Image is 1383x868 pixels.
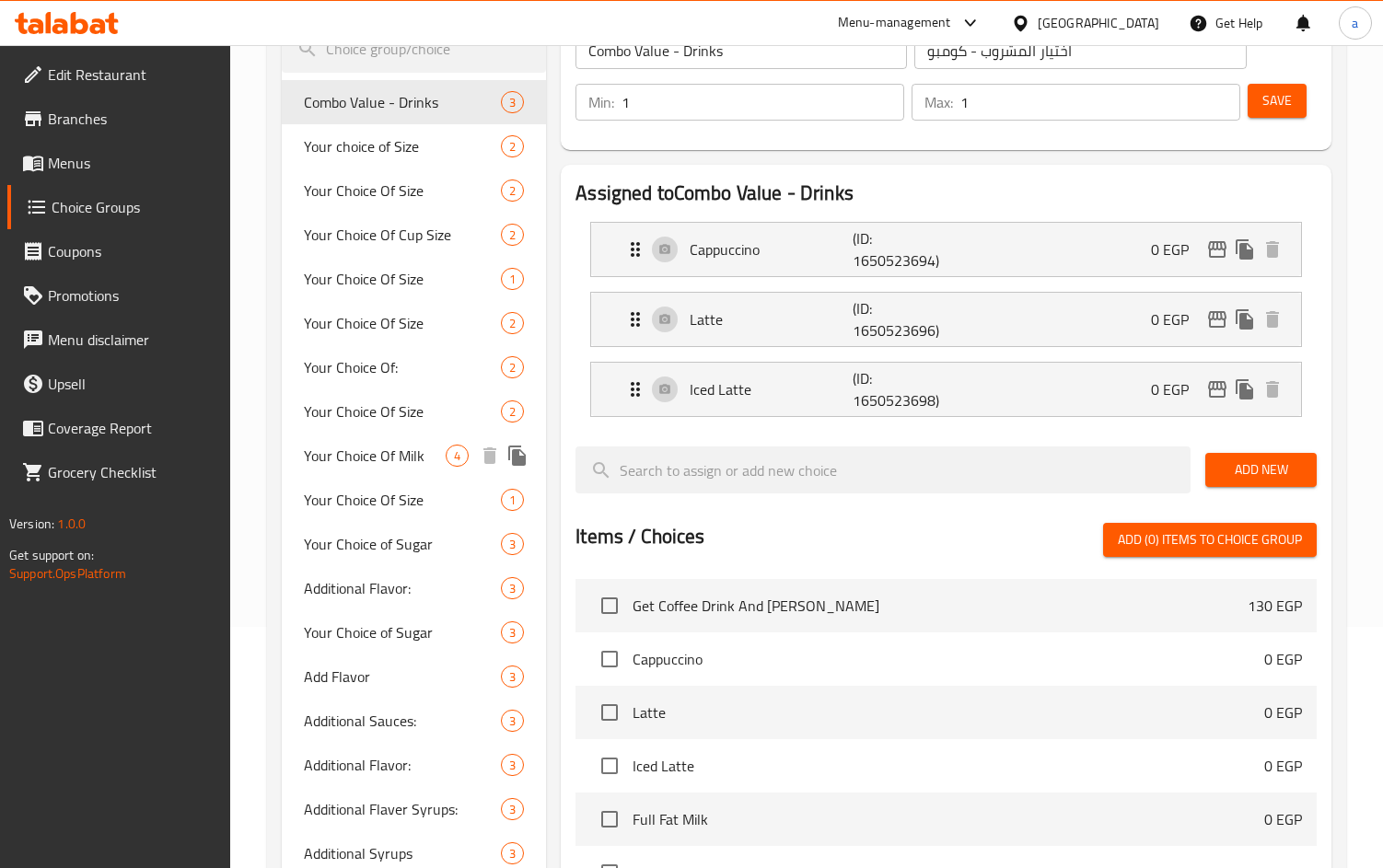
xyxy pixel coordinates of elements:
span: Grocery Checklist [48,461,216,483]
div: Your Choice of Sugar3 [282,522,546,566]
p: (ID: 1650523696) [853,297,961,341]
button: edit [1203,236,1231,263]
div: Your Choice Of Size2 [282,168,546,213]
a: Support.OpsPlatform [9,561,126,585]
div: Combo Value - Drinks3 [282,80,546,124]
span: Cappuccino [633,648,1264,670]
span: Your Choice Of: [304,356,501,378]
span: Add (0) items to choice group [1118,528,1302,551]
div: Expand [591,293,1301,346]
div: Choices [446,445,469,467]
li: Expand [575,284,1317,354]
span: 4 [447,447,468,465]
div: Choices [501,400,524,422]
div: Additional Flaver Syrups:3 [282,787,546,831]
span: 3 [502,668,523,686]
span: 3 [502,536,523,553]
div: Your Choice Of Size2 [282,389,546,434]
p: (ID: 1650523698) [853,367,961,411]
div: Choices [501,710,524,732]
span: Additional Sauces: [304,710,501,732]
button: Add (0) items to choice group [1103,523,1317,557]
span: 2 [502,226,523,244]
button: Save [1248,84,1307,118]
div: Choices [501,754,524,776]
button: duplicate [1231,236,1259,263]
span: Your Choice Of Size [304,312,501,334]
span: Menu disclaimer [48,329,216,351]
div: Your Choice of Sugar3 [282,610,546,654]
p: Min: [588,91,614,113]
button: edit [1203,306,1231,333]
p: 130 EGP [1248,595,1302,617]
div: Your Choice Of Milk4deleteduplicate [282,434,546,478]
span: Additional Flavor: [304,754,501,776]
span: Your Choice Of Size [304,268,501,290]
span: 2 [502,138,523,156]
p: (ID: 1650523694) [853,227,961,272]
div: Additional Flavor:3 [282,743,546,787]
div: Choices [501,135,524,157]
span: Your Choice Of Size [304,489,501,511]
span: Coupons [48,240,216,262]
li: Expand [575,214,1317,284]
span: Iced Latte [633,755,1264,777]
p: 0 EGP [1151,238,1203,260]
span: Your Choice Of Size [304,179,501,202]
span: 3 [502,712,523,730]
span: Your Choice of Sugar [304,533,501,555]
span: Add New [1220,458,1302,481]
span: Select choice [590,586,629,625]
span: Latte [633,701,1264,723]
div: Expand [591,363,1301,416]
input: search [282,26,546,73]
span: 3 [502,845,523,862]
input: search [575,446,1191,493]
span: Full Fat Milk [633,808,1264,830]
div: Choices [501,356,524,378]
div: Choices [501,621,524,643]
p: Max: [924,91,953,113]
span: Edit Restaurant [48,64,216,86]
div: Your Choice Of Size1 [282,478,546,522]
span: Branches [48,108,216,130]
span: Save [1262,89,1292,112]
span: Your Choice Of Milk [304,445,446,467]
p: 0 EGP [1151,378,1203,400]
button: delete [1259,236,1286,263]
span: Promotions [48,284,216,307]
button: delete [1259,306,1286,333]
span: Select choice [590,746,629,785]
div: Menu-management [838,12,951,34]
a: Upsell [7,362,231,406]
div: Choices [501,665,524,688]
span: Your choice of Size [304,135,501,157]
div: Choices [501,533,524,555]
div: Choices [501,842,524,864]
span: Coverage Report [48,417,216,439]
span: Select choice [590,800,629,839]
div: Choices [501,798,524,820]
div: [GEOGRAPHIC_DATA] [1038,13,1159,33]
span: Menus [48,152,216,174]
span: Combo Value - Drinks [304,91,501,113]
button: Add New [1205,453,1317,487]
span: Version: [9,512,54,536]
a: Menus [7,141,231,185]
span: 2 [502,359,523,376]
div: Your choice of Size2 [282,124,546,168]
h2: Assigned to Combo Value - Drinks [575,179,1317,207]
div: Additional Flavor:3 [282,566,546,610]
a: Branches [7,97,231,141]
p: Iced Latte [690,378,852,400]
span: 1.0.0 [57,512,86,536]
p: Latte [690,308,852,330]
div: Choices [501,489,524,511]
p: Cappuccino [690,238,852,260]
a: Promotions [7,273,231,318]
span: Select choice [590,693,629,732]
span: Choice Groups [52,196,216,218]
span: 1 [502,271,523,288]
button: delete [476,442,504,469]
div: Additional Sauces:3 [282,699,546,743]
